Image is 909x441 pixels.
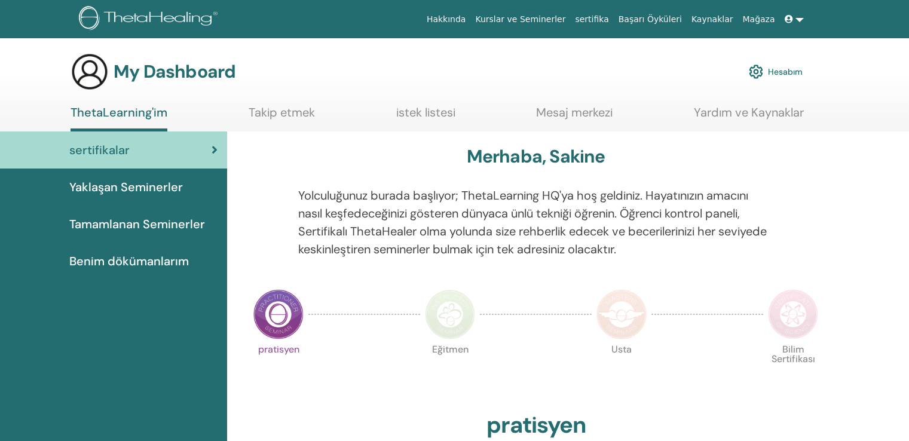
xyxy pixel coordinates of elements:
[425,345,475,395] p: Eğitmen
[768,345,818,395] p: Bilim Sertifikası
[425,289,475,339] img: Instructor
[467,146,605,167] h3: Merhaba, Sakine
[694,105,804,128] a: Yardım ve Kaynaklar
[470,8,570,30] a: Kurslar ve Seminerler
[687,8,738,30] a: Kaynaklar
[79,6,222,33] img: logo.png
[768,289,818,339] img: Certificate of Science
[396,105,455,128] a: istek listesi
[486,412,586,439] h2: pratisyen
[69,141,130,159] span: sertifikalar
[536,105,613,128] a: Mesaj merkezi
[253,289,304,339] img: Practitioner
[253,345,304,395] p: pratisyen
[71,105,167,131] a: ThetaLearning'im
[749,62,763,82] img: cog.svg
[749,59,803,85] a: Hesabım
[69,252,189,270] span: Benim dökümanlarım
[614,8,687,30] a: Başarı Öyküleri
[71,53,109,91] img: generic-user-icon.jpg
[596,289,647,339] img: Master
[69,178,183,196] span: Yaklaşan Seminerler
[69,215,205,233] span: Tamamlanan Seminerler
[570,8,613,30] a: sertifika
[596,345,647,395] p: Usta
[422,8,471,30] a: Hakkında
[298,186,774,258] p: Yolculuğunuz burada başlıyor; ThetaLearning HQ'ya hoş geldiniz. Hayatınızın amacını nasıl keşfede...
[737,8,779,30] a: Mağaza
[249,105,315,128] a: Takip etmek
[114,61,235,82] h3: My Dashboard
